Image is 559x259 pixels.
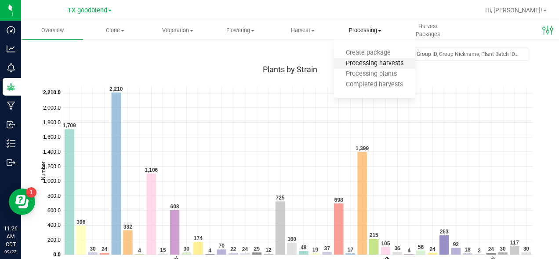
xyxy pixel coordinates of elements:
[465,247,471,253] text: 18
[334,49,403,57] span: Create package
[109,86,123,92] text: 2,210
[356,145,369,152] text: 1,399
[7,120,15,129] inline-svg: Inbound
[334,26,396,34] span: Processing
[7,82,15,91] inline-svg: Grow
[272,26,334,34] span: Harvest
[230,246,236,252] text: 22
[407,248,410,254] text: 4
[312,247,319,253] text: 19
[357,48,528,60] input: Search Plant ID or Group ID, Group Nickname, Plant Batch ID...
[397,22,459,38] span: Harvest Packages
[21,21,83,40] a: Overview
[102,246,108,252] text: 24
[7,44,15,53] inline-svg: Analytics
[7,101,15,110] inline-svg: Manufacturing
[26,187,36,198] iframe: Resource center unread badge
[84,26,145,34] span: Clone
[123,224,132,230] text: 332
[147,26,208,34] span: Vegetation
[488,246,494,252] text: 24
[429,246,436,252] text: 24
[39,65,541,74] div: Plants by Strain
[334,70,409,78] span: Processing plants
[272,21,334,40] a: Harvest
[254,246,260,252] text: 29
[63,122,76,129] text: 1,709
[160,247,166,253] text: 15
[4,225,17,248] p: 11:26 AM CDT
[242,246,248,252] text: 24
[394,245,400,252] text: 36
[334,197,343,203] text: 698
[209,21,271,40] a: Flowering
[171,203,179,210] text: 608
[208,248,211,254] text: 4
[485,7,542,14] span: Hi, [PERSON_NAME]!
[184,246,190,252] text: 30
[219,243,225,249] text: 70
[4,248,17,255] p: 09/22
[397,21,459,40] a: Harvest Packages
[500,246,506,252] text: 30
[145,167,158,173] text: 1,106
[334,81,415,89] span: Completed harvests
[440,229,449,235] text: 263
[76,219,85,225] text: 396
[334,21,396,40] a: Processing Create package Processing harvests Processing plants Completed harvests
[7,158,15,167] inline-svg: Outbound
[209,26,271,34] span: Flowering
[83,21,146,40] a: Clone
[334,60,415,67] span: Processing harvests
[138,248,141,254] text: 4
[478,248,481,254] text: 2
[370,232,378,238] text: 215
[348,247,354,253] text: 17
[324,245,330,252] text: 37
[265,247,272,253] text: 12
[287,236,296,242] text: 160
[510,239,519,245] text: 117
[276,195,284,201] text: 725
[68,7,107,14] span: TX goodblend
[9,189,35,215] iframe: Resource center
[381,240,390,246] text: 105
[90,246,96,252] text: 30
[523,246,530,252] text: 30
[301,244,307,251] text: 48
[7,63,15,72] inline-svg: Monitoring
[29,26,76,34] span: Overview
[453,241,459,247] text: 92
[418,244,424,250] text: 56
[7,139,15,148] inline-svg: Inventory
[146,21,209,40] a: Vegetation
[194,235,203,241] text: 174
[7,26,15,34] inline-svg: Dashboard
